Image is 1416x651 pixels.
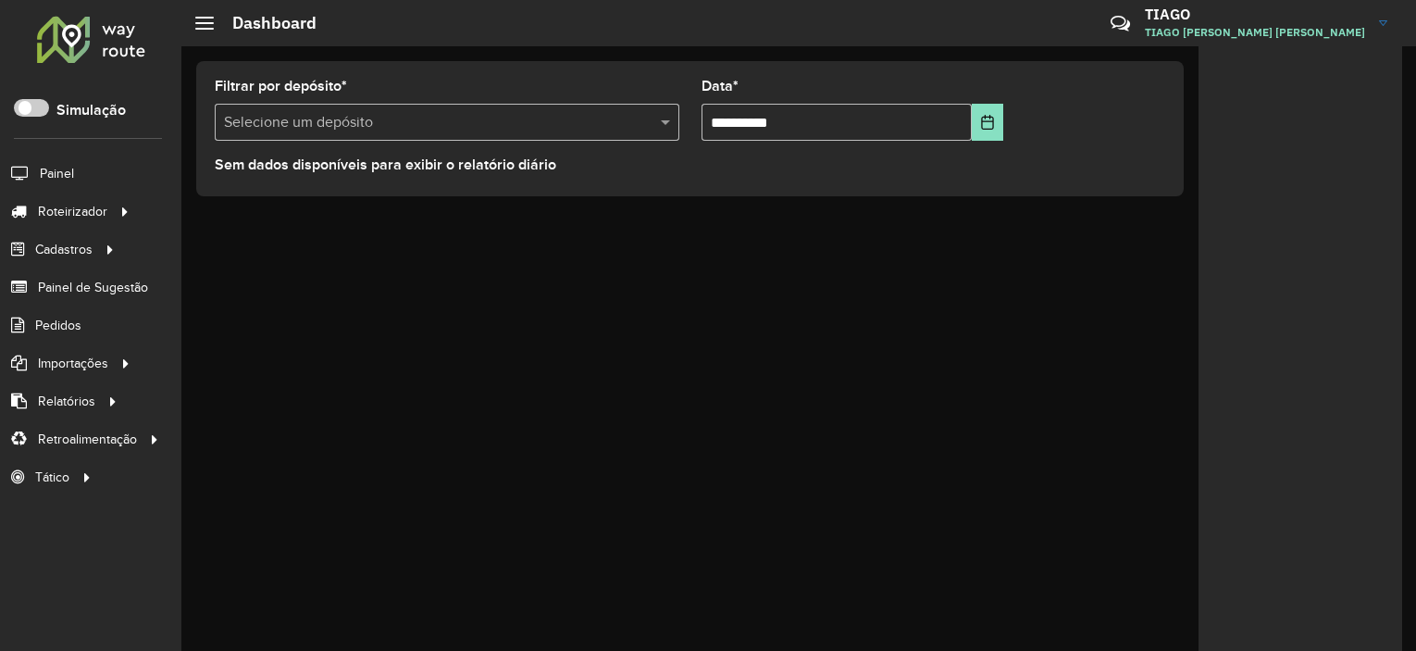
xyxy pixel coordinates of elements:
[1145,24,1365,41] span: TIAGO [PERSON_NAME] [PERSON_NAME]
[1100,4,1140,44] a: Contato Rápido
[38,354,108,373] span: Importações
[702,75,739,97] label: Data
[38,278,148,297] span: Painel de Sugestão
[56,99,126,121] label: Simulação
[972,104,1003,141] button: Choose Date
[215,154,556,176] label: Sem dados disponíveis para exibir o relatório diário
[35,468,69,487] span: Tático
[214,13,317,33] h2: Dashboard
[40,164,74,183] span: Painel
[1145,6,1365,23] h3: TIAGO
[38,430,137,449] span: Retroalimentação
[215,75,347,97] label: Filtrar por depósito
[35,316,81,335] span: Pedidos
[38,392,95,411] span: Relatórios
[38,202,107,221] span: Roteirizador
[35,240,93,259] span: Cadastros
